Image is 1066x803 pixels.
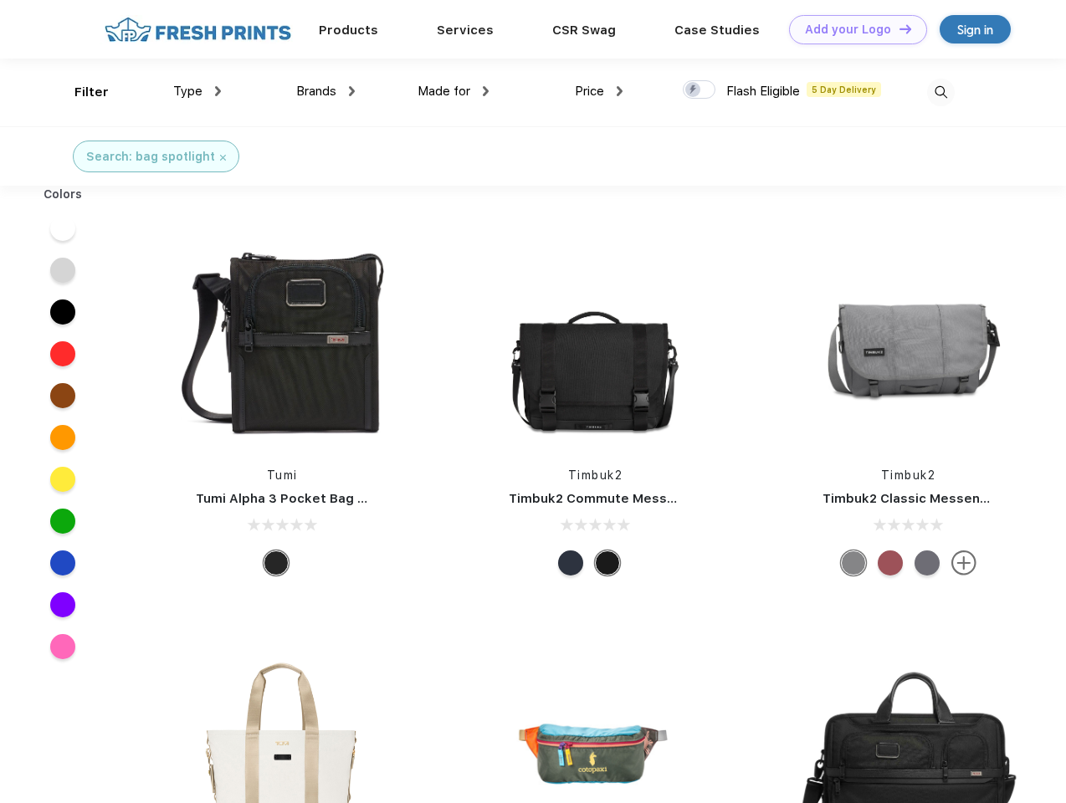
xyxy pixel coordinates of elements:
[558,550,583,575] div: Eco Nautical
[349,86,355,96] img: dropdown.png
[726,84,800,99] span: Flash Eligible
[899,24,911,33] img: DT
[595,550,620,575] div: Eco Black
[568,468,623,482] a: Timbuk2
[296,84,336,99] span: Brands
[807,82,881,97] span: 5 Day Delivery
[509,491,733,506] a: Timbuk2 Commute Messenger Bag
[617,86,623,96] img: dropdown.png
[881,468,936,482] a: Timbuk2
[319,23,378,38] a: Products
[31,186,95,203] div: Colors
[915,550,940,575] div: Eco Army Pop
[196,491,392,506] a: Tumi Alpha 3 Pocket Bag Small
[951,550,976,575] img: more.svg
[957,20,993,39] div: Sign in
[171,228,393,450] img: func=resize&h=266
[841,550,866,575] div: Eco Gunmetal
[797,228,1020,450] img: func=resize&h=266
[264,550,289,575] div: Black
[86,148,215,166] div: Search: bag spotlight
[173,84,202,99] span: Type
[575,84,604,99] span: Price
[418,84,470,99] span: Made for
[220,155,226,161] img: filter_cancel.svg
[74,83,109,102] div: Filter
[823,491,1030,506] a: Timbuk2 Classic Messenger Bag
[940,15,1011,43] a: Sign in
[483,86,489,96] img: dropdown.png
[805,23,891,37] div: Add your Logo
[878,550,903,575] div: Eco Collegiate Red
[927,79,955,106] img: desktop_search.svg
[100,15,296,44] img: fo%20logo%202.webp
[215,86,221,96] img: dropdown.png
[267,468,298,482] a: Tumi
[484,228,706,450] img: func=resize&h=266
